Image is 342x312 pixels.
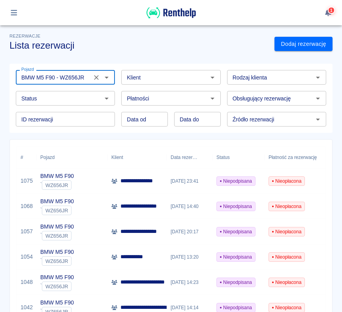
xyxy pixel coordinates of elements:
span: WZ656JR [42,284,71,289]
a: 1048 [21,278,33,286]
button: Otwórz [207,72,218,83]
span: WZ656JR [42,258,71,264]
button: Otwórz [312,72,323,83]
div: ` [40,231,74,240]
img: Renthelp logo [147,6,196,19]
button: Wyczyść [91,72,102,83]
div: Status [216,146,230,168]
button: Sort [197,152,209,163]
span: Nieopłacona [269,178,304,185]
a: 1042 [21,303,33,312]
p: BMW M5 F90 [40,197,74,206]
span: Niepodpisana [217,304,255,311]
span: Niepodpisana [217,178,255,185]
a: 1068 [21,202,33,210]
div: [DATE] 14:40 [167,194,212,219]
span: Nieopłacona [269,279,304,286]
div: [DATE] 13:20 [167,244,212,270]
div: Klient [111,146,123,168]
span: Niepodpisana [217,279,255,286]
span: WZ656JR [42,233,71,239]
button: Otwórz [101,93,112,104]
div: Data rezerwacji [167,146,212,168]
div: Płatność za rezerwację [265,146,328,168]
div: ` [40,282,74,291]
div: [DATE] 14:23 [167,270,212,295]
h3: Lista rezerwacji [9,40,268,51]
div: Pojazd [36,146,107,168]
div: [DATE] 20:17 [167,219,212,244]
button: Otwórz [312,114,323,125]
div: ` [40,206,74,215]
p: BMW M5 F90 [40,273,74,282]
p: BMW M5 F90 [40,223,74,231]
button: Otwórz [101,72,112,83]
div: # [17,146,36,168]
a: Dodaj rezerwację [274,37,333,51]
button: 1 [321,6,336,19]
input: DD.MM.YYYY [121,112,168,127]
span: Nieopłacona [269,203,304,210]
p: BMW M5 F90 [40,248,74,256]
div: # [21,146,23,168]
span: 1 [329,8,333,12]
span: Nieopłacona [269,304,304,311]
input: DD.MM.YYYY [174,112,221,127]
p: BMW M5 F90 [40,172,74,180]
span: Rezerwacje [9,34,40,38]
a: 1075 [21,177,33,185]
span: Niepodpisana [217,253,255,261]
p: BMW M5 F90 [40,299,74,307]
span: Nieopłacona [269,228,304,235]
label: Pojazd [21,66,34,72]
div: Data rezerwacji [171,146,197,168]
div: ` [40,180,74,190]
a: 1054 [21,253,33,261]
a: 1057 [21,227,33,236]
div: Klient [107,146,167,168]
div: Pojazd [40,146,54,168]
div: Status [212,146,265,168]
div: [DATE] 23:41 [167,168,212,194]
button: Otwórz [207,93,218,104]
span: Nieopłacona [269,253,304,261]
div: ` [40,256,74,266]
a: Renthelp logo [147,14,196,21]
div: Płatność za rezerwację [269,146,317,168]
span: Niepodpisana [217,203,255,210]
button: Otwórz [312,93,323,104]
span: WZ656JR [42,208,71,214]
span: WZ656JR [42,182,71,188]
span: Niepodpisana [217,228,255,235]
